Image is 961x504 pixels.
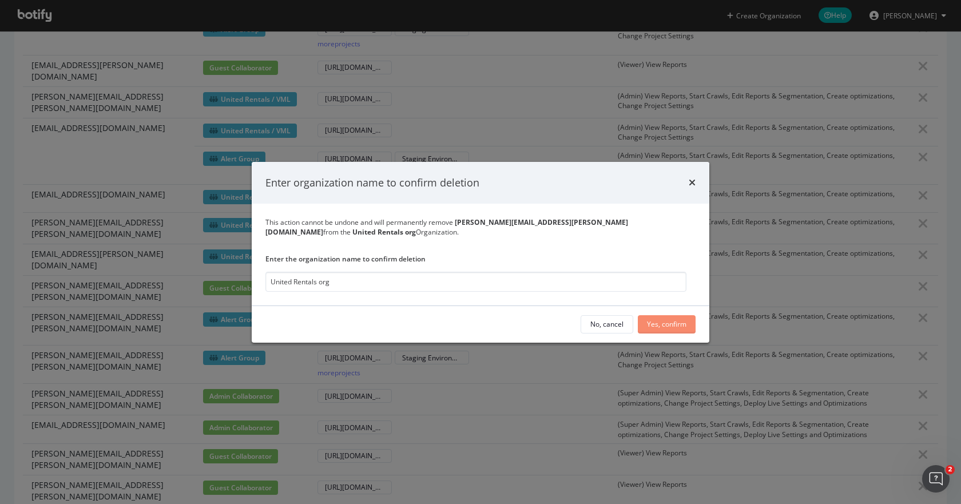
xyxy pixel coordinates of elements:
[638,315,696,334] button: Yes, confirm
[922,465,950,493] iframe: Intercom live chat
[265,217,696,237] div: This action cannot be undone and will permanently remove from the Organization.
[265,254,686,264] label: Enter the organization name to confirm deletion
[581,315,633,334] button: No, cancel
[265,272,686,292] input: United Rentals org
[689,175,696,190] div: times
[946,465,955,474] span: 2
[265,217,628,237] b: [PERSON_NAME][EMAIL_ADDRESS][PERSON_NAME][DOMAIN_NAME]
[647,319,686,329] div: Yes, confirm
[265,175,479,190] div: Enter organization name to confirm deletion
[590,319,624,329] div: No, cancel
[352,227,416,237] b: United Rentals org
[252,161,709,342] div: modal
